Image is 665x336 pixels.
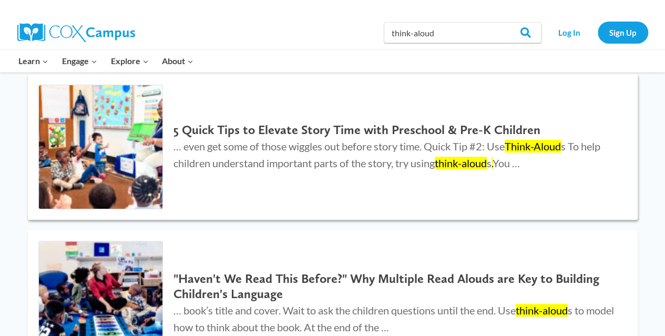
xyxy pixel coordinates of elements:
[12,50,200,72] nav: Primary Navigation
[492,157,493,169] mark: .
[547,22,648,43] nav: Secondary Navigation
[28,74,638,220] a: 5 Quick Tips to Elevate Story Time with Preschool & Pre-K Children 5 Quick Tips to Elevate Story ...
[435,157,487,169] mark: think-aloud
[516,304,568,317] mark: think-aloud
[12,50,56,72] button: Child menu of Learn
[173,304,614,333] span: … book’s title and cover. Wait to ask the children questions until the end. Use s to model how to...
[39,85,163,209] img: 5 Quick Tips to Elevate Story Time with Preschool & Pre-K Children
[173,140,600,169] span: … even get some of those wiggles out before story time. Quick Tip #2: Use s To help children unde...
[155,50,200,72] button: Child menu of About
[505,140,561,152] mark: Think-Aloud
[384,22,541,43] input: Search Cox Campus
[547,22,592,43] a: Log In
[55,50,104,72] button: Child menu of Engage
[598,22,648,43] a: Sign Up
[104,50,156,72] button: Child menu of Explore
[173,123,616,138] h2: 5 Quick Tips to Elevate Story Time with Preschool & Pre-K Children
[173,271,616,302] h2: "Haven't We Read This Before?" Why Multiple Read Alouds are Key to Building Children's Language
[17,23,135,42] img: Cox Campus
